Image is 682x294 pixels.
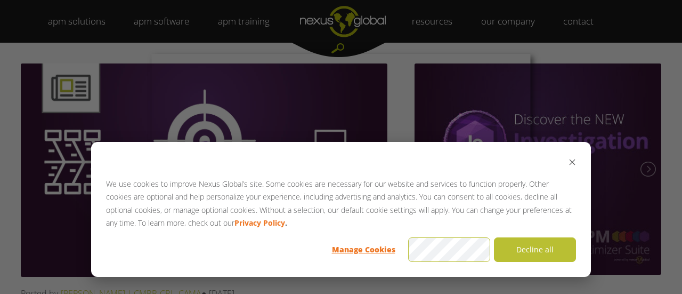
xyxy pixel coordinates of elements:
button: Dismiss cookie banner [569,157,576,170]
a: Privacy Policy [234,217,285,230]
button: Accept all [408,237,490,262]
iframe: Popup CTA [152,54,531,241]
button: Decline all [494,237,576,262]
p: We use cookies to improve Nexus Global’s site. Some cookies are necessary for our website and ser... [106,178,576,230]
strong: . [285,217,287,230]
div: Cookie banner [91,142,591,277]
button: Manage Cookies [322,237,404,262]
